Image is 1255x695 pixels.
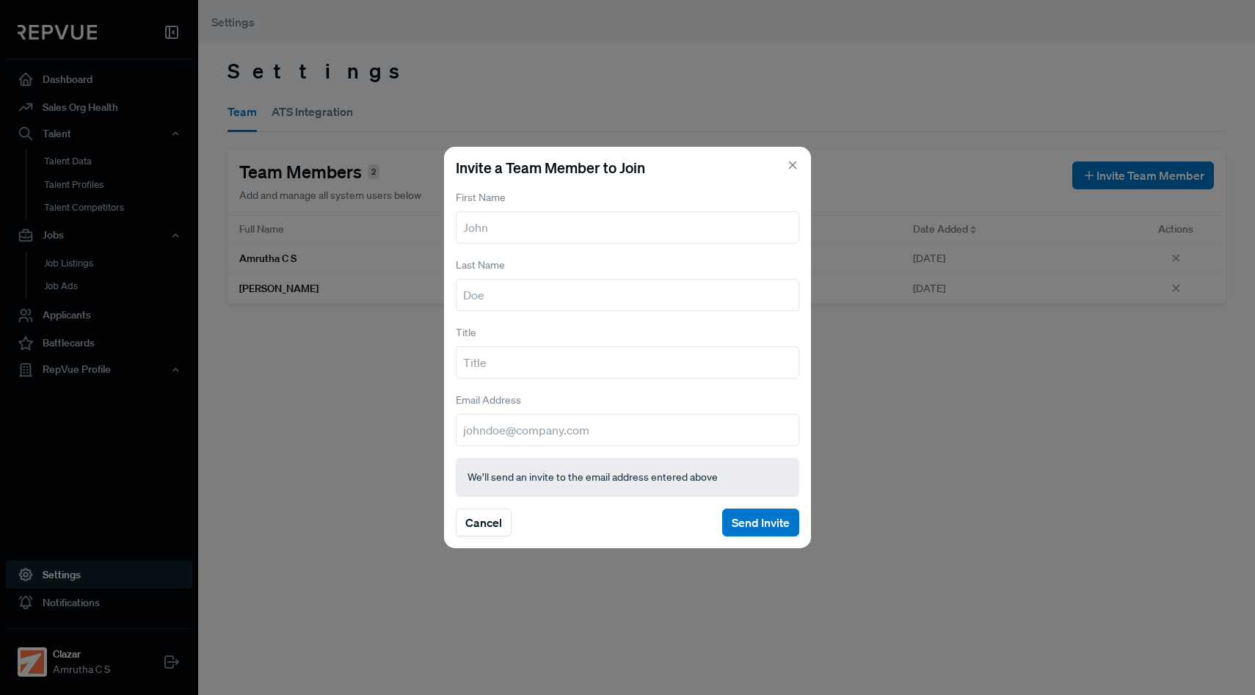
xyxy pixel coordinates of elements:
[456,509,512,536] button: Cancel
[456,393,521,408] label: Email Address
[456,211,799,244] input: John
[456,190,506,205] label: First Name
[456,325,476,341] label: Title
[456,414,799,446] input: johndoe@company.com
[722,509,799,536] button: Send Invite
[456,346,799,379] input: Title
[456,279,799,311] input: Doe
[468,470,787,485] p: We’ll send an invite to the email address entered above
[456,258,505,273] label: Last Name
[456,159,799,176] h5: Invite a Team Member to Join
